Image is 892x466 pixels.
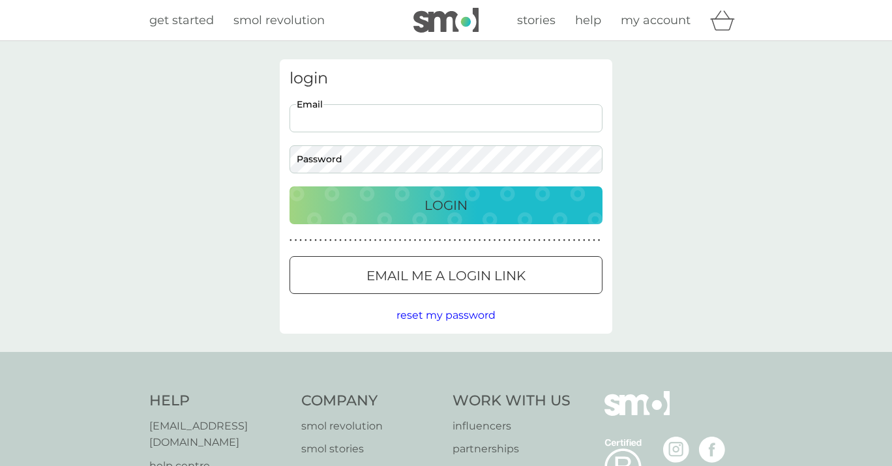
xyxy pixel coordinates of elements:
p: ● [314,237,317,244]
p: ● [494,237,496,244]
a: smol revolution [301,418,440,435]
p: ● [339,237,342,244]
p: ● [513,237,516,244]
p: ● [394,237,396,244]
h4: Company [301,391,440,411]
p: ● [354,237,357,244]
a: my account [621,11,691,30]
p: ● [588,237,591,244]
p: ● [458,237,461,244]
span: help [575,13,601,27]
a: stories [517,11,556,30]
p: ● [548,237,551,244]
p: ● [290,237,292,244]
p: ● [578,237,580,244]
p: ● [509,237,511,244]
p: ● [498,237,501,244]
p: ● [479,237,481,244]
p: ● [543,237,546,244]
p: ● [488,237,491,244]
span: smol revolution [233,13,325,27]
p: ● [295,237,297,244]
p: ● [439,237,441,244]
p: ● [464,237,466,244]
p: ● [503,237,506,244]
a: smol stories [301,441,440,458]
p: ● [473,237,476,244]
p: ● [299,237,302,244]
p: ● [374,237,377,244]
img: visit the smol Facebook page [699,437,725,463]
p: ● [324,237,327,244]
p: ● [558,237,561,244]
p: ● [369,237,372,244]
p: ● [364,237,366,244]
p: Login [424,195,468,216]
button: Email me a login link [290,256,602,294]
p: ● [523,237,526,244]
p: ● [384,237,387,244]
p: ● [379,237,381,244]
p: ● [538,237,541,244]
a: partnerships [453,441,571,458]
p: ● [359,237,362,244]
p: ● [443,237,446,244]
a: influencers [453,418,571,435]
p: ● [593,237,595,244]
p: ● [434,237,436,244]
p: ● [310,237,312,244]
p: ● [344,237,347,244]
img: visit the smol Instagram page [663,437,689,463]
p: ● [334,237,337,244]
p: ● [449,237,451,244]
div: basket [710,7,743,33]
img: smol [413,8,479,33]
p: ● [424,237,426,244]
p: ● [518,237,521,244]
p: ● [414,237,417,244]
p: ● [469,237,471,244]
button: Login [290,186,602,224]
p: ● [573,237,576,244]
p: ● [329,237,332,244]
p: ● [528,237,531,244]
p: ● [399,237,402,244]
h3: login [290,69,602,88]
p: ● [404,237,406,244]
p: ● [568,237,571,244]
p: ● [583,237,586,244]
p: ● [419,237,421,244]
img: smol [604,391,670,435]
button: reset my password [396,307,496,324]
p: ● [533,237,536,244]
p: ● [305,237,307,244]
p: ● [389,237,392,244]
p: ● [553,237,556,244]
p: ● [454,237,456,244]
span: reset my password [396,309,496,321]
span: my account [621,13,691,27]
h4: Work With Us [453,391,571,411]
p: ● [483,237,486,244]
p: ● [409,237,411,244]
p: ● [598,237,601,244]
p: ● [349,237,352,244]
a: smol revolution [233,11,325,30]
span: get started [149,13,214,27]
a: help [575,11,601,30]
h4: Help [149,391,288,411]
p: ● [429,237,432,244]
p: ● [320,237,322,244]
p: ● [563,237,565,244]
a: get started [149,11,214,30]
p: Email me a login link [366,265,526,286]
a: [EMAIL_ADDRESS][DOMAIN_NAME] [149,418,288,451]
span: stories [517,13,556,27]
